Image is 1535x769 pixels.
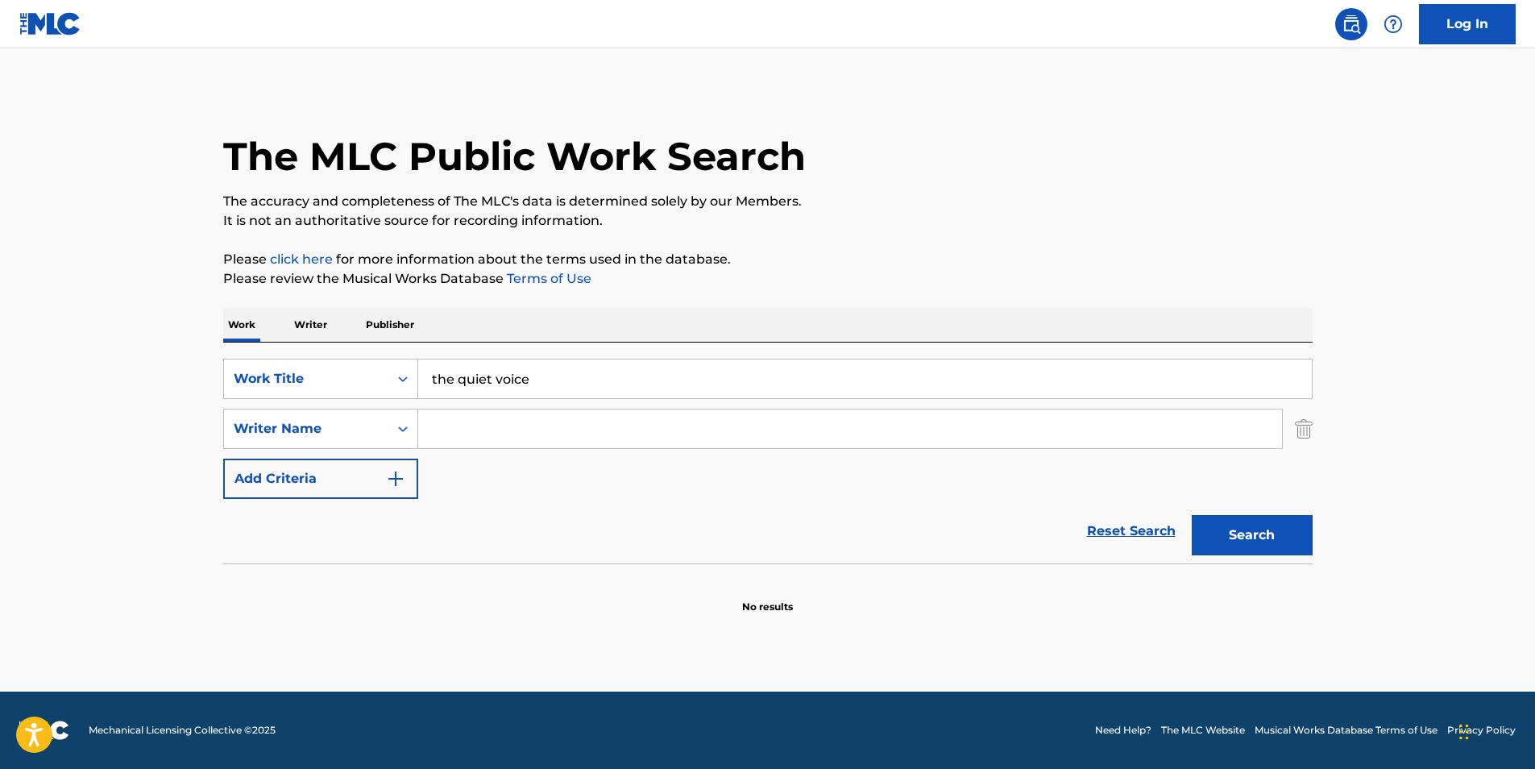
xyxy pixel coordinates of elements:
a: Privacy Policy [1447,723,1516,738]
img: logo [19,721,69,740]
p: Please for more information about the terms used in the database. [223,250,1313,269]
a: The MLC Website [1161,723,1245,738]
img: search [1342,15,1361,34]
a: Need Help? [1095,723,1151,738]
a: Log In [1419,4,1516,44]
a: Public Search [1335,8,1367,40]
img: MLC Logo [19,12,81,35]
div: Writer Name [234,419,379,439]
button: Add Criteria [223,459,418,499]
a: Terms of Use [504,271,591,286]
img: Delete Criterion [1295,409,1313,449]
p: Writer [289,308,332,342]
img: help [1384,15,1403,34]
h1: The MLC Public Work Search [223,132,806,181]
a: Reset Search [1079,513,1184,549]
div: Work Title [234,369,379,389]
p: Please review the Musical Works Database [223,269,1313,289]
p: Publisher [361,308,419,342]
span: Mechanical Licensing Collective © 2025 [89,723,276,738]
p: No results [742,580,793,614]
iframe: Chat Widget [1454,692,1535,769]
a: click here [270,251,333,267]
div: Drag [1459,708,1469,756]
a: Musical Works Database Terms of Use [1255,723,1438,738]
p: The accuracy and completeness of The MLC's data is determined solely by our Members. [223,192,1313,211]
p: Work [223,308,260,342]
form: Search Form [223,359,1313,563]
p: It is not an authoritative source for recording information. [223,211,1313,231]
button: Search [1192,515,1313,555]
img: 9d2ae6d4665cec9f34b9.svg [386,469,405,488]
div: Help [1377,8,1409,40]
